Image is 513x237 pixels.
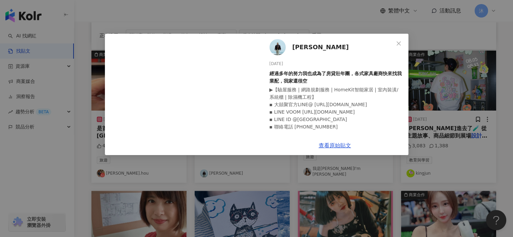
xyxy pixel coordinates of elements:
[396,41,401,46] span: close
[269,86,403,175] div: ▶【驗屋服務 | 網路規劃服務 | HomeKit智能家居 | 室內裝潢/系統櫃 | 除濕機工程】 ▪ 大囍聚官方LINE@ [URL][DOMAIN_NAME] ▪ LINE VOOM [UR...
[319,142,351,149] a: 查看原始貼文
[269,61,403,67] div: [DATE]
[105,34,259,155] iframe: 經過多年的努力我也成為了房貸壯年團，各式家具廠商快來找我業配，我家還很空
[269,39,394,55] a: KOL Avatar[PERSON_NAME]
[292,42,349,52] span: [PERSON_NAME]
[392,37,405,50] button: Close
[269,70,403,85] div: 經過多年的努力我也成為了房貸壯年團，各式家具廠商快來找我業配，我家還很空
[269,39,286,55] img: KOL Avatar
